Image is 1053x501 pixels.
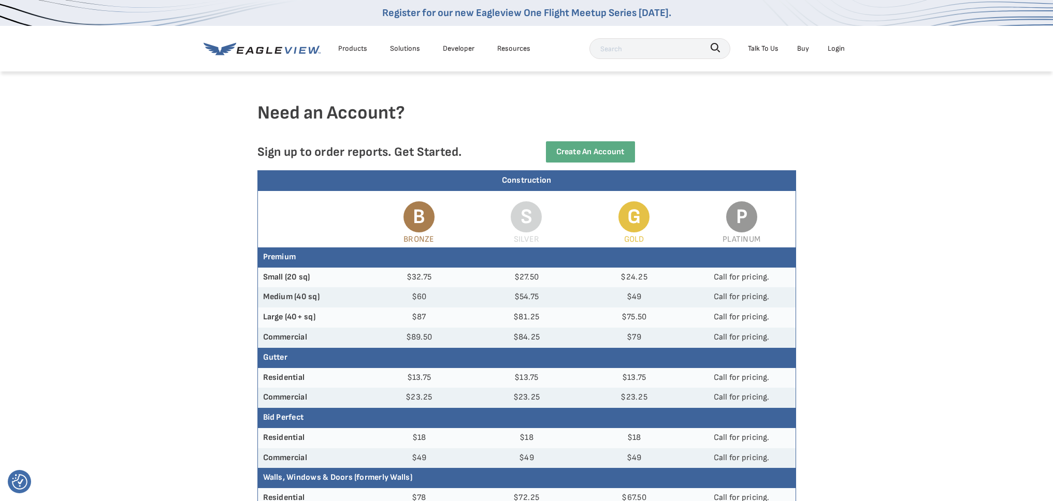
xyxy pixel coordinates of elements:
td: $79 [580,328,688,348]
div: Talk To Us [748,42,778,55]
td: $18 [580,428,688,448]
td: Call for pricing. [688,428,796,448]
img: Revisit consent button [12,474,27,490]
th: Bid Perfect [258,408,796,428]
a: Register for our new Eagleview One Flight Meetup Series [DATE]. [382,7,671,19]
th: Commercial [258,448,366,468]
th: Gutter [258,348,796,368]
td: Call for pricing. [688,328,796,348]
td: $27.50 [473,268,581,288]
input: Search [589,38,730,59]
td: $49 [473,448,581,468]
th: Commercial [258,388,366,408]
td: $87 [365,307,473,328]
td: $18 [473,428,581,448]
td: $18 [365,428,473,448]
a: Buy [797,42,809,55]
span: B [403,201,435,232]
th: Residential [258,368,366,388]
span: Bronze [403,234,434,244]
td: $89.50 [365,328,473,348]
td: $23.25 [365,388,473,408]
td: $49 [580,287,688,307]
td: $49 [580,448,688,468]
td: $49 [365,448,473,468]
td: Call for pricing. [688,307,796,328]
a: Developer [443,42,474,55]
td: $32.75 [365,268,473,288]
th: Large (40+ sq) [258,307,366,328]
td: $24.25 [580,268,688,288]
div: Products [338,42,367,55]
td: Call for pricing. [688,268,796,288]
td: $75.50 [580,307,688,328]
th: Medium (40 sq) [258,287,366,307]
td: $60 [365,287,473,307]
td: $13.75 [365,368,473,388]
th: Small (20 sq) [258,268,366,288]
button: Consent Preferences [12,474,27,490]
span: P [726,201,757,232]
a: Create an Account [546,141,635,163]
td: $81.25 [473,307,581,328]
div: Login [828,42,845,55]
div: Resources [497,42,530,55]
th: Residential [258,428,366,448]
th: Walls, Windows & Doors (formerly Walls) [258,468,796,488]
td: Call for pricing. [688,368,796,388]
td: $54.75 [473,287,581,307]
td: $23.25 [473,388,581,408]
td: Call for pricing. [688,448,796,468]
div: Construction [258,171,796,191]
td: Call for pricing. [688,287,796,307]
span: G [618,201,650,232]
td: $13.75 [473,368,581,388]
td: Call for pricing. [688,388,796,408]
span: Gold [624,234,644,244]
td: $13.75 [580,368,688,388]
span: S [511,201,542,232]
td: $84.25 [473,328,581,348]
td: $23.25 [580,388,688,408]
th: Commercial [258,328,366,348]
p: Sign up to order reports. Get Started. [257,144,510,159]
span: Silver [514,234,539,244]
span: Platinum [723,234,760,244]
th: Premium [258,247,796,268]
h4: Need an Account? [257,101,796,141]
div: Solutions [390,42,420,55]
